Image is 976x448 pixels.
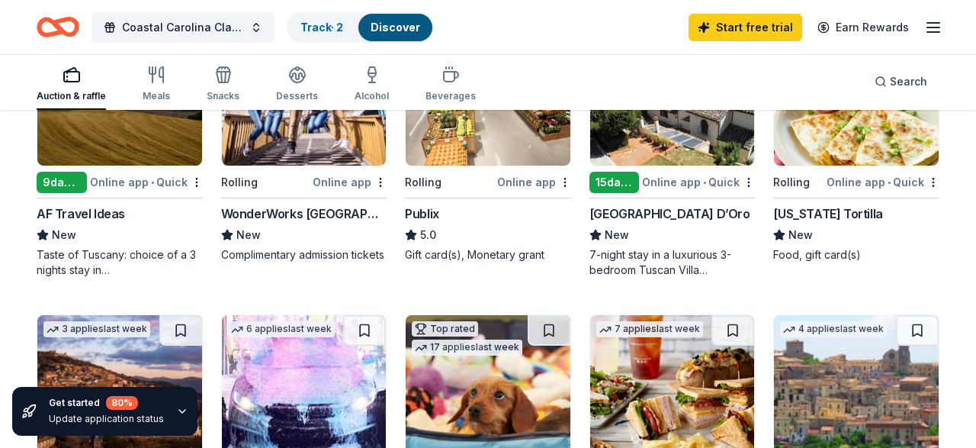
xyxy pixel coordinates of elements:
[122,18,244,37] span: Coastal Carolina Classic
[207,60,239,110] button: Snacks
[43,321,150,337] div: 3 applies last week
[37,247,203,278] div: Taste of Tuscany: choice of a 3 nights stay in [GEOGRAPHIC_DATA] or a 5 night stay in [GEOGRAPHIC...
[497,172,571,192] div: Online app
[689,14,802,41] a: Start free trial
[773,20,939,263] a: Image for California Tortilla2 applieslast weekRollingOnline app•Quick[US_STATE] TortillaNewFood,...
[236,226,261,244] span: New
[773,173,810,192] div: Rolling
[37,60,106,110] button: Auction & raffle
[405,20,571,263] a: Image for Publix2 applieslast weekRollingOnline appPublix5.0Gift card(s), Monetary grant
[703,176,706,189] span: •
[221,247,387,263] div: Complimentary admission tickets
[589,205,750,223] div: [GEOGRAPHIC_DATA] D’Oro
[827,172,939,192] div: Online app Quick
[589,172,640,193] div: 15 days left
[221,20,387,263] a: Image for WonderWorks Myrtle BeachLocalRollingOnline appWonderWorks [GEOGRAPHIC_DATA]NewComplimen...
[605,226,629,244] span: New
[355,60,389,110] button: Alcohol
[37,20,203,278] a: Image for AF Travel Ideas15 applieslast week9days leftOnline app•QuickAF Travel IdeasNewTaste of ...
[371,21,420,34] a: Discover
[808,14,918,41] a: Earn Rewards
[862,66,939,97] button: Search
[773,205,882,223] div: [US_STATE] Tortilla
[276,90,318,102] div: Desserts
[37,9,79,45] a: Home
[91,12,274,43] button: Coastal Carolina Classic
[221,205,387,223] div: WonderWorks [GEOGRAPHIC_DATA]
[221,173,258,192] div: Rolling
[106,396,138,410] div: 80 %
[52,226,76,244] span: New
[90,172,203,192] div: Online app Quick
[412,340,522,356] div: 17 applies last week
[780,321,887,337] div: 4 applies last week
[405,205,439,223] div: Publix
[888,176,891,189] span: •
[425,60,476,110] button: Beverages
[207,90,239,102] div: Snacks
[642,172,755,192] div: Online app Quick
[355,90,389,102] div: Alcohol
[228,321,335,337] div: 6 applies last week
[143,90,170,102] div: Meals
[151,176,154,189] span: •
[276,60,318,110] button: Desserts
[405,247,571,263] div: Gift card(s), Monetary grant
[596,321,703,337] div: 7 applies last week
[405,173,441,192] div: Rolling
[300,21,343,34] a: Track· 2
[425,90,476,102] div: Beverages
[49,396,164,410] div: Get started
[420,226,436,244] span: 5.0
[37,90,106,102] div: Auction & raffle
[773,247,939,263] div: Food, gift card(s)
[589,20,756,278] a: Image for Villa Sogni D’Oro11 applieslast week15days leftOnline app•Quick[GEOGRAPHIC_DATA] D’OroN...
[788,226,813,244] span: New
[890,73,927,91] span: Search
[313,172,387,192] div: Online app
[37,205,125,223] div: AF Travel Ideas
[287,12,434,43] button: Track· 2Discover
[589,247,756,278] div: 7-night stay in a luxurious 3-bedroom Tuscan Villa overlooking a vineyard and the ancient walled ...
[37,172,87,193] div: 9 days left
[412,321,478,337] div: Top rated
[49,413,164,425] div: Update application status
[143,60,170,110] button: Meals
